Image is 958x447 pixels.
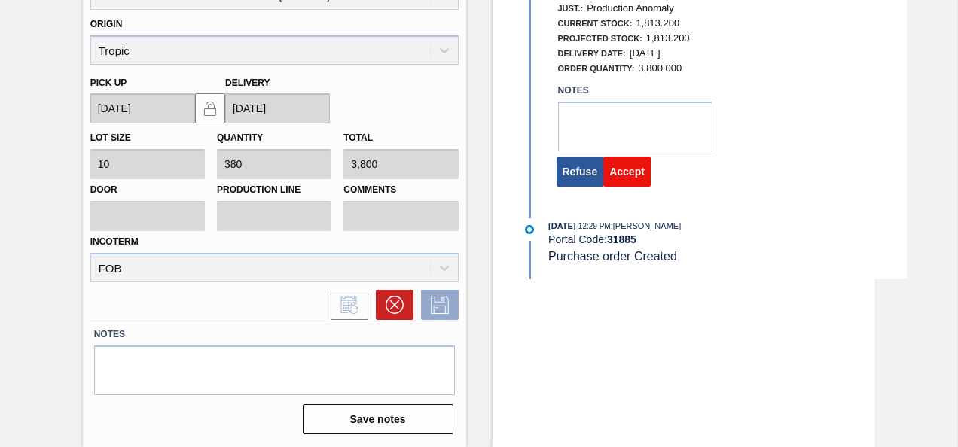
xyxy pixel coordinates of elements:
button: locked [195,93,225,123]
span: : [PERSON_NAME] [611,221,682,230]
span: - 12:29 PM [576,222,611,230]
span: 1,813.200 [636,17,679,29]
span: [DATE] [548,221,575,230]
label: Origin [90,19,123,29]
label: Incoterm [90,236,139,247]
span: Just.: [558,4,584,13]
span: Delivery Date: [558,49,626,58]
label: Production Line [217,179,331,201]
button: Save notes [303,404,453,434]
span: Production Anomaly [587,2,674,14]
span: 3,800.000 [638,62,682,74]
div: Inform order change [323,290,368,320]
span: Projected Stock: [558,34,642,43]
label: Quantity [217,132,263,143]
label: Total [343,132,373,143]
div: Save Order [413,290,459,320]
label: Notes [94,324,455,345]
img: locked [201,99,219,117]
label: Door [90,179,205,201]
span: Current Stock: [558,19,633,28]
label: Pick up [90,78,127,88]
strong: 31885 [607,233,636,245]
input: mm/dd/yyyy [225,93,330,123]
label: Notes [558,80,712,102]
label: Delivery [225,78,270,88]
span: 1,813.200 [646,32,690,44]
div: Cancel Order [368,290,413,320]
span: Purchase order Created [548,250,677,263]
button: Refuse [557,157,604,187]
button: Accept [603,157,651,187]
label: Lot size [90,132,131,143]
input: mm/dd/yyyy [90,93,195,123]
label: Comments [343,179,458,201]
img: atual [525,225,534,234]
span: [DATE] [630,47,661,59]
div: Portal Code: [548,233,906,245]
span: Order Quantity: [558,64,635,73]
